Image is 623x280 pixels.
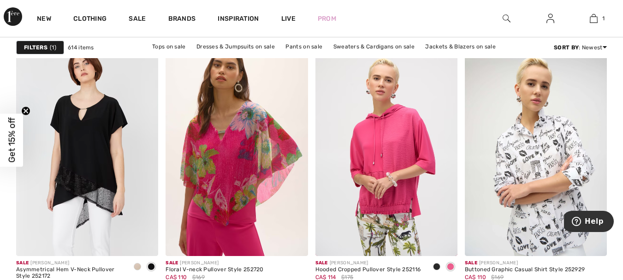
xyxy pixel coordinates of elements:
div: Buttoned Graphic Casual Shirt Style 252929 [465,267,585,273]
a: Pants on sale [281,41,327,53]
a: 1 [572,13,615,24]
img: My Bag [590,13,598,24]
div: Floral V-neck Pullover Style 252720 [166,267,264,273]
strong: Sort By [554,44,579,51]
a: Skirts on sale [271,53,316,65]
div: Black/Silver [144,260,158,275]
div: Parchment/silver [131,260,144,275]
a: Live [281,14,296,24]
a: Sign In [539,13,562,24]
a: Prom [318,14,336,24]
span: Sale [315,260,328,266]
a: Brands [168,15,196,24]
span: 614 items [68,43,94,52]
img: My Info [546,13,554,24]
span: Sale [166,260,178,266]
img: Floral V-neck Pullover Style 252720. Multi [166,42,308,256]
span: 1 [50,43,56,52]
div: Asymmetrical Hem V-Neck Pullover Style 252172 [16,267,123,280]
span: 1 [602,14,605,23]
a: Outerwear on sale [318,53,377,65]
a: New [37,15,51,24]
a: Sale [129,15,146,24]
a: Tops on sale [148,41,190,53]
img: Asymmetrical Hem V-Neck Pullover Style 252172. Parchment/silver [16,42,158,256]
div: Black [430,260,444,275]
img: 1ère Avenue [4,7,22,26]
div: : Newest [554,43,607,52]
button: Close teaser [21,106,30,115]
iframe: Opens a widget where you can find more information [564,211,614,234]
img: Hooded Cropped Pullover Style 252116. Black [315,42,457,256]
a: Clothing [73,15,107,24]
a: Dresses & Jumpsuits on sale [192,41,279,53]
span: Sale [16,260,29,266]
div: [PERSON_NAME] [315,260,421,267]
span: Get 15% off [6,118,17,163]
div: Geranium [444,260,457,275]
span: Sale [465,260,477,266]
img: search the website [503,13,510,24]
a: Sweaters & Cardigans on sale [329,41,419,53]
div: [PERSON_NAME] [16,260,123,267]
span: Inspiration [218,15,259,24]
div: [PERSON_NAME] [166,260,264,267]
strong: Filters [24,43,47,52]
div: Hooded Cropped Pullover Style 252116 [315,267,421,273]
img: Buttoned Graphic Casual Shirt Style 252929. White/Black [465,42,607,256]
a: Jackets & Blazers on sale [421,41,500,53]
div: [PERSON_NAME] [465,260,585,267]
